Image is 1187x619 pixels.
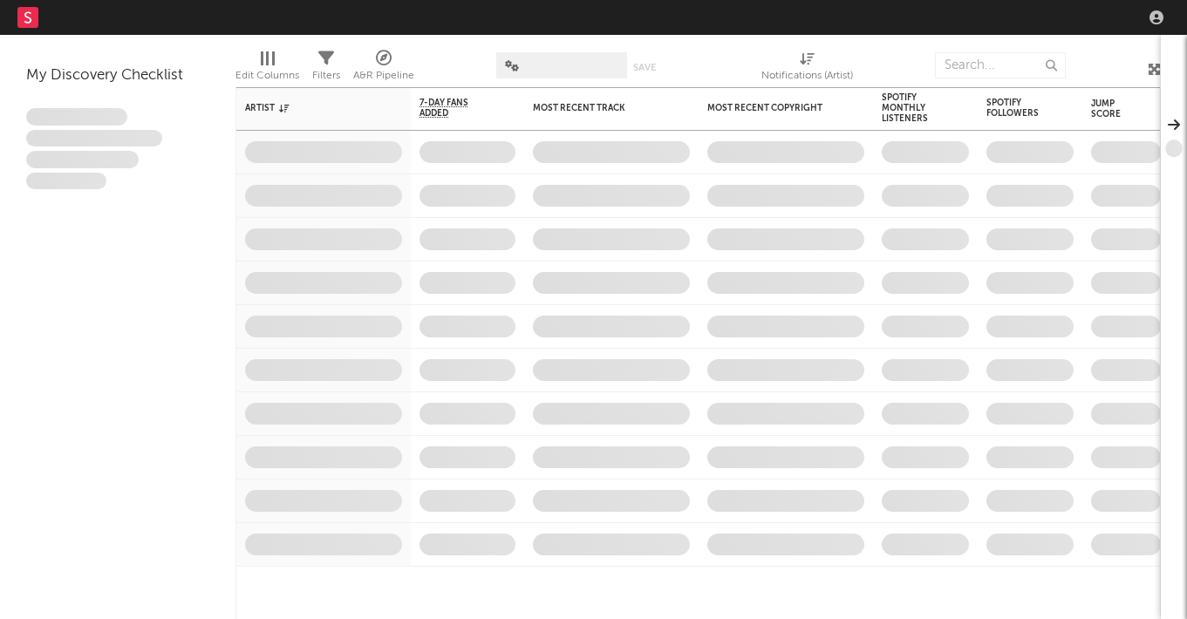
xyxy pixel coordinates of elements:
span: Praesent ac interdum [26,151,139,168]
div: Edit Columns [235,44,299,94]
div: Artist [245,103,376,113]
div: Edit Columns [235,65,299,86]
span: Integer aliquet in purus et [26,130,162,147]
div: A&R Pipeline [353,44,414,94]
div: Notifications (Artist) [761,44,853,94]
input: Search... [935,52,1066,78]
span: 7-Day Fans Added [420,98,489,119]
span: Aliquam viverra [26,173,106,190]
div: Spotify Followers [986,98,1047,119]
div: Filters [312,65,340,86]
div: Spotify Monthly Listeners [882,92,943,124]
div: Most Recent Track [533,103,664,113]
div: Notifications (Artist) [761,65,853,86]
div: A&R Pipeline [353,65,414,86]
button: Save [633,63,656,72]
div: Most Recent Copyright [707,103,838,113]
span: Lorem ipsum dolor [26,108,127,126]
div: Jump Score [1091,99,1135,119]
div: My Discovery Checklist [26,65,209,86]
div: Filters [312,44,340,94]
